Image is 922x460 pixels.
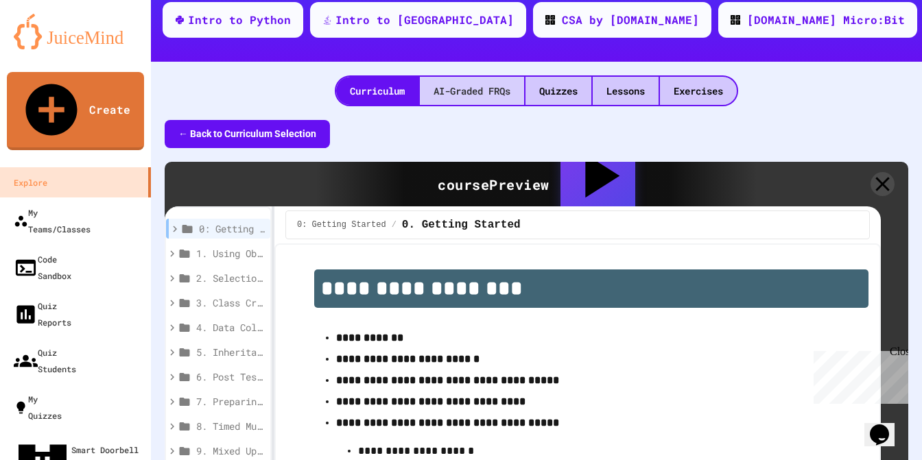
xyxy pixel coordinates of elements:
[335,12,514,28] div: Intro to [GEOGRAPHIC_DATA]
[196,370,265,384] span: 6. Post Test and Survey
[731,15,740,25] img: CODE_logo_RGB.png
[196,295,265,310] span: 3. Class Creation
[14,344,76,377] div: Quiz Students
[560,138,635,230] button: Assign to Class
[14,251,71,284] div: Code Sandbox
[525,77,591,105] div: Quizzes
[14,14,137,49] img: logo-orange.svg
[808,346,908,404] iframe: chat widget
[14,391,62,424] div: My Quizzes
[196,394,265,409] span: 7. Preparing for the Exam
[392,219,397,230] span: /
[593,77,659,105] div: Lessons
[297,219,386,230] span: 0: Getting Started
[402,217,521,233] span: 0. Getting Started
[420,77,524,105] div: AI-Graded FRQs
[199,221,265,236] span: 0: Getting Started
[196,271,265,285] span: 2. Selection and Iteration
[5,5,95,87] div: Chat with us now!Close
[188,12,291,28] div: Intro to Python
[196,419,265,433] span: 8. Timed Multiple-Choice Exams
[747,12,905,28] div: [DOMAIN_NAME] Micro:Bit
[660,77,737,105] div: Exercises
[7,72,144,150] a: Create
[562,12,699,28] div: CSA by [DOMAIN_NAME]
[196,246,265,261] span: 1. Using Objects and Methods
[196,320,265,335] span: 4. Data Collections
[196,345,265,359] span: 5. Inheritance (optional)
[336,77,418,105] div: Curriculum
[545,15,555,25] img: CODE_logo_RGB.png
[196,444,265,458] span: 9. Mixed Up Code - Free Response Practice
[864,405,908,446] iframe: chat widget
[14,174,47,191] div: Explore
[14,298,71,330] div: Quiz Reports
[14,204,91,237] div: My Teams/Classes
[165,120,330,148] button: ← Back to Curriculum Selection
[438,174,549,195] div: course Preview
